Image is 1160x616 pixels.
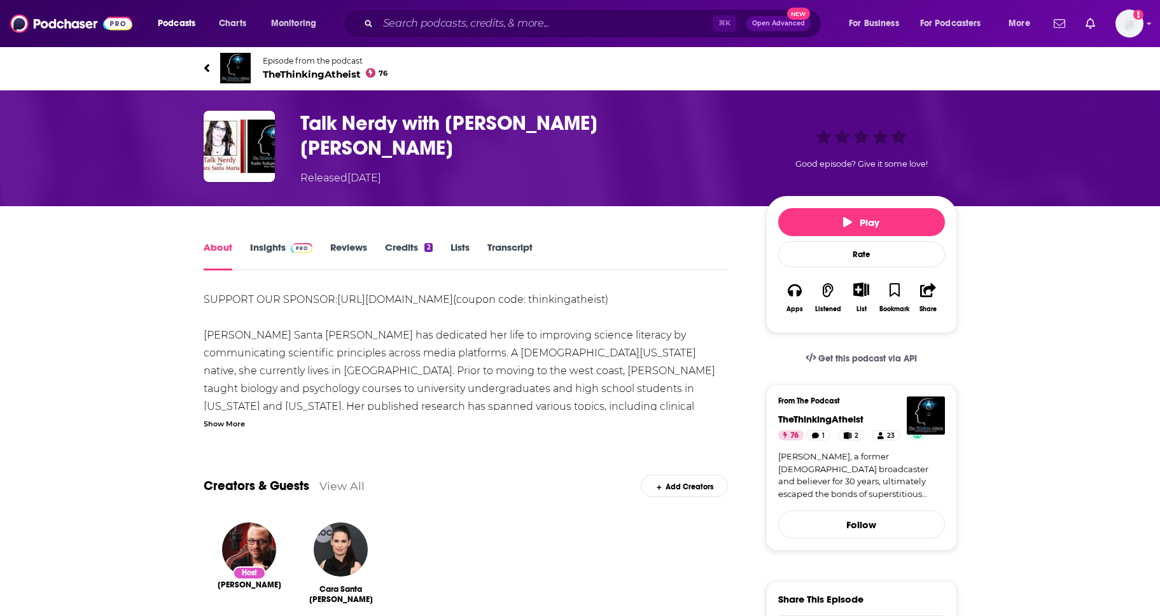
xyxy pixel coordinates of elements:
[849,15,899,32] span: For Business
[262,13,333,34] button: open menu
[319,479,365,493] a: View All
[879,305,909,313] div: Bookmark
[843,216,879,228] span: Play
[856,305,867,313] div: List
[218,580,281,590] span: [PERSON_NAME]
[840,13,915,34] button: open menu
[305,584,377,605] span: Cara Santa [PERSON_NAME]
[424,243,432,252] div: 2
[355,9,834,38] div: Search podcasts, credits, & more...
[778,241,945,267] div: Rate
[263,68,388,80] span: TheThinkingAtheist
[878,274,911,321] button: Bookmark
[305,584,377,605] a: Cara Santa Maria
[385,241,432,270] a: Credits2
[204,241,232,270] a: About
[378,13,713,34] input: Search podcasts, credits, & more...
[1115,10,1143,38] button: Show profile menu
[815,305,841,313] div: Listened
[1000,13,1046,34] button: open menu
[855,430,858,442] span: 2
[806,430,830,440] a: 1
[818,353,917,364] span: Get this podcast via API
[778,274,811,321] button: Apps
[1115,10,1143,38] img: User Profile
[822,430,825,442] span: 1
[218,580,281,590] a: Seth Andrews
[149,13,212,34] button: open menu
[811,274,844,321] button: Listened
[1080,13,1100,34] a: Show notifications dropdown
[204,111,275,182] img: Talk Nerdy with Cara Santa Maria
[451,241,470,270] a: Lists
[314,522,368,577] img: Cara Santa Maria
[919,305,937,313] div: Share
[300,111,746,160] h1: Talk Nerdy with Cara Santa Maria
[219,15,246,32] span: Charts
[379,71,388,76] span: 76
[887,430,895,442] span: 23
[1049,13,1070,34] a: Show notifications dropdown
[920,15,981,32] span: For Podcasters
[233,566,266,580] div: Host
[778,430,804,440] a: 76
[1009,15,1030,32] span: More
[844,274,877,321] div: Show More ButtonList
[222,522,276,577] img: Seth Andrews
[1115,10,1143,38] span: Logged in as isabellaN
[330,241,367,270] a: Reviews
[752,20,805,27] span: Open Advanced
[746,16,811,31] button: Open AdvancedNew
[263,56,388,66] span: Episode from the podcast
[907,396,945,435] img: TheThinkingAtheist
[778,396,935,405] h3: From The Podcast
[911,274,944,321] button: Share
[778,451,945,500] a: [PERSON_NAME], a former [DEMOGRAPHIC_DATA] broadcaster and believer for 30 years, ultimately esca...
[838,430,864,440] a: 2
[787,8,810,20] span: New
[872,430,900,440] a: 23
[641,475,728,497] div: Add Creators
[778,208,945,236] button: Play
[795,343,928,374] a: Get this podcast via API
[713,15,736,32] span: ⌘ K
[337,293,453,305] a: [URL][DOMAIN_NAME]
[271,15,316,32] span: Monitoring
[291,243,313,253] img: Podchaser Pro
[487,241,533,270] a: Transcript
[1133,10,1143,20] svg: Add a profile image
[912,13,1000,34] button: open menu
[211,13,254,34] a: Charts
[778,413,863,425] a: TheThinkingAtheist
[204,478,309,494] a: Creators & Guests
[786,305,803,313] div: Apps
[204,53,957,83] a: TheThinkingAtheistEpisode from the podcastTheThinkingAtheist76
[158,15,195,32] span: Podcasts
[10,11,132,36] img: Podchaser - Follow, Share and Rate Podcasts
[795,159,928,169] span: Good episode? Give it some love!
[220,53,251,83] img: TheThinkingAtheist
[790,430,799,442] span: 76
[848,283,874,297] button: Show More Button
[250,241,313,270] a: InsightsPodchaser Pro
[778,593,863,605] h3: Share This Episode
[778,510,945,538] button: Follow
[300,171,381,186] div: Released [DATE]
